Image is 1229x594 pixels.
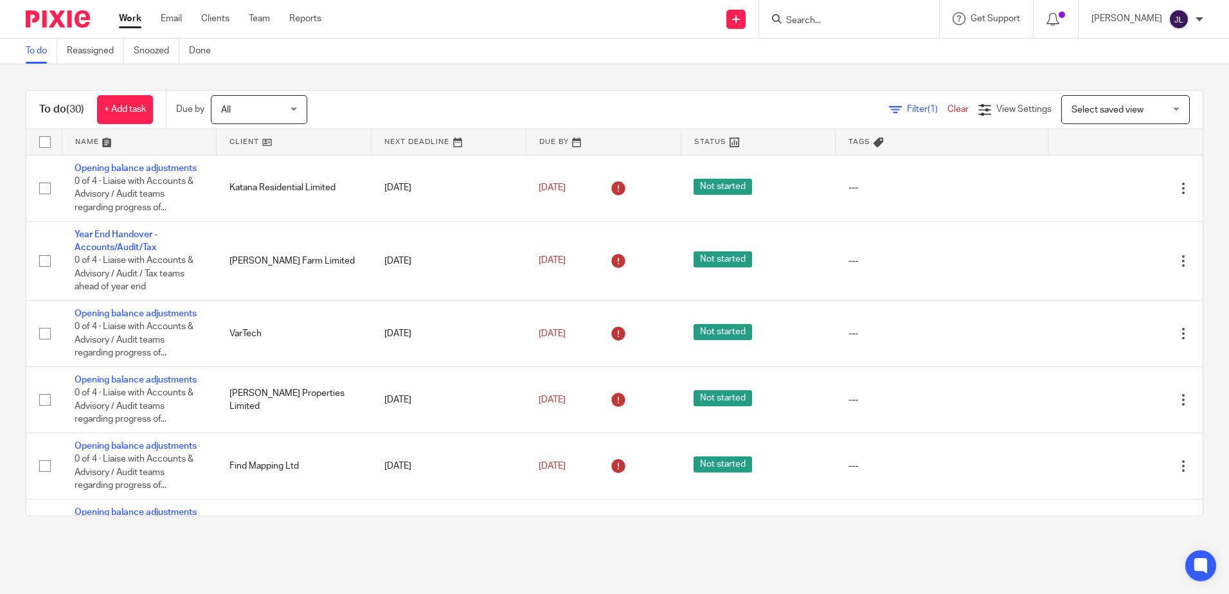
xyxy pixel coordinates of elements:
[75,256,193,291] span: 0 of 4 · Liaise with Accounts & Advisory / Audit / Tax teams ahead of year end
[75,309,197,318] a: Opening balance adjustments
[372,221,526,300] td: [DATE]
[217,500,372,566] td: [PERSON_NAME] Farm Limited
[539,462,566,471] span: [DATE]
[66,104,84,114] span: (30)
[785,15,901,27] input: Search
[97,95,153,124] a: + Add task
[694,179,752,195] span: Not started
[75,442,197,451] a: Opening balance adjustments
[971,14,1020,23] span: Get Support
[67,39,124,64] a: Reassigned
[848,181,1035,194] div: ---
[848,255,1035,267] div: ---
[947,105,969,114] a: Clear
[161,12,182,25] a: Email
[694,456,752,473] span: Not started
[928,105,938,114] span: (1)
[289,12,321,25] a: Reports
[134,39,179,64] a: Snoozed
[221,105,231,114] span: All
[75,455,193,491] span: 0 of 4 · Liaise with Accounts & Advisory / Audit teams regarding progress of...
[848,460,1035,473] div: ---
[694,390,752,406] span: Not started
[372,366,526,433] td: [DATE]
[217,433,372,500] td: Find Mapping Ltd
[39,103,84,116] h1: To do
[996,105,1052,114] span: View Settings
[26,10,90,28] img: Pixie
[176,103,204,116] p: Due by
[75,230,157,252] a: Year End Handover - Accounts/Audit/Tax
[539,329,566,338] span: [DATE]
[119,12,141,25] a: Work
[217,155,372,221] td: Katana Residential Limited
[1091,12,1162,25] p: [PERSON_NAME]
[1169,9,1189,30] img: svg%3E
[75,322,193,357] span: 0 of 4 · Liaise with Accounts & Advisory / Audit teams regarding progress of...
[907,105,947,114] span: Filter
[75,375,197,384] a: Opening balance adjustments
[539,395,566,404] span: [DATE]
[217,366,372,433] td: [PERSON_NAME] Properties Limited
[75,508,197,517] a: Opening balance adjustments
[217,300,372,366] td: VarTech
[1072,105,1144,114] span: Select saved view
[372,300,526,366] td: [DATE]
[189,39,220,64] a: Done
[539,183,566,192] span: [DATE]
[372,155,526,221] td: [DATE]
[694,251,752,267] span: Not started
[372,500,526,566] td: [DATE]
[26,39,57,64] a: To do
[75,389,193,424] span: 0 of 4 · Liaise with Accounts & Advisory / Audit teams regarding progress of...
[249,12,270,25] a: Team
[75,177,193,212] span: 0 of 4 · Liaise with Accounts & Advisory / Audit teams regarding progress of...
[848,327,1035,340] div: ---
[694,324,752,340] span: Not started
[75,164,197,173] a: Opening balance adjustments
[848,393,1035,406] div: ---
[539,256,566,265] span: [DATE]
[201,12,229,25] a: Clients
[372,433,526,500] td: [DATE]
[217,221,372,300] td: [PERSON_NAME] Farm Limited
[848,138,870,145] span: Tags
